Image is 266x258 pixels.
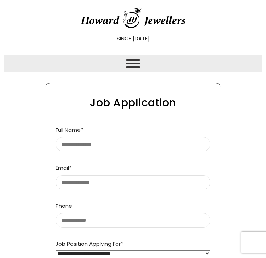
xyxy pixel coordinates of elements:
h2: Job Application [48,98,218,108]
label: Full Name* [56,126,210,148]
input: Full Name* [56,137,210,151]
label: Job Position Applying For* [56,240,210,257]
p: SINCE [DATE] [4,34,262,43]
input: Phone [56,213,210,227]
button: Toggle Menu [126,59,140,68]
label: Phone [56,202,210,224]
select: Job Position Applying For* [56,250,210,257]
img: HowardJewellersLogo-04 [80,7,186,29]
label: Email* [56,164,210,186]
input: Email* [56,175,210,189]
